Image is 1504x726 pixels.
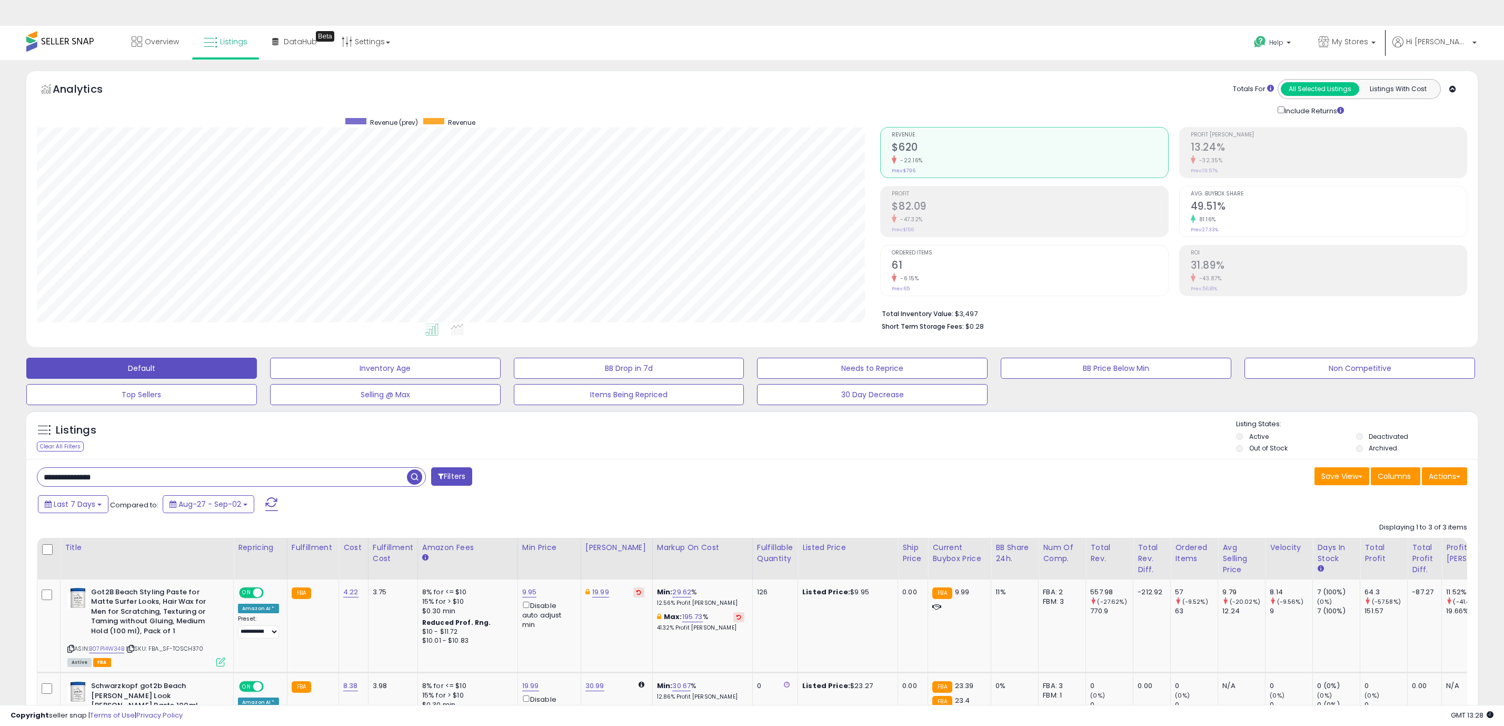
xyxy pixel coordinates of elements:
[334,26,398,57] a: Settings
[1001,358,1231,379] button: BB Price Below Min
[1392,36,1477,60] a: Hi [PERSON_NAME]
[882,322,964,331] b: Short Term Storage Fees:
[373,681,410,691] div: 3.98
[657,587,744,607] div: %
[1249,444,1288,453] label: Out of Stock
[1097,597,1127,606] small: (-27.62%)
[1371,467,1420,485] button: Columns
[1191,250,1467,256] span: ROI
[110,500,158,510] span: Compared to:
[1191,286,1217,292] small: Prev: 56.81%
[955,681,974,691] span: 23.39
[1369,444,1397,453] label: Archived
[431,467,472,486] button: Filters
[1317,681,1360,691] div: 0 (0%)
[1451,710,1493,720] span: 2025-09-10 13:28 GMT
[757,358,988,379] button: Needs to Reprice
[657,681,744,701] div: %
[422,627,510,636] div: $10 - $11.72
[343,542,364,553] div: Cost
[163,495,254,513] button: Aug-27 - Sep-02
[1138,587,1162,597] div: -212.92
[892,227,914,233] small: Prev: $156
[1138,681,1162,691] div: 0.00
[592,587,609,597] a: 19.99
[902,542,923,564] div: Ship Price
[422,606,510,616] div: $0.30 min
[238,542,283,553] div: Repricing
[422,587,510,597] div: 8% for <= $10
[1310,26,1383,60] a: My Stores
[514,358,744,379] button: BB Drop in 7d
[1191,141,1467,155] h2: 13.24%
[262,682,279,691] span: OFF
[1378,471,1411,482] span: Columns
[1191,132,1467,138] span: Profit [PERSON_NAME]
[422,691,510,700] div: 15% for > $10
[757,587,790,597] div: 126
[91,587,219,639] b: Got2B Beach Styling Paste for Matte Surfer Looks, Hair Wax for Men for Scratching, Texturing or T...
[1191,227,1218,233] small: Prev: 27.33%
[178,499,241,509] span: Aug-27 - Sep-02
[37,442,84,452] div: Clear All Filters
[343,681,358,691] a: 8.38
[67,587,88,609] img: 413e8-aTbkL._SL40_.jpg
[932,696,952,708] small: FBA
[932,681,952,693] small: FBA
[270,358,501,379] button: Inventory Age
[93,658,111,667] span: FBA
[652,538,752,580] th: The percentage added to the cost of goods (COGS) that forms the calculator for Min & Max prices.
[1379,523,1467,533] div: Displaying 1 to 3 of 3 items
[145,36,179,47] span: Overview
[965,321,984,331] span: $0.28
[1191,259,1467,273] h2: 31.89%
[757,542,793,564] div: Fulfillable Quantity
[882,307,1459,319] li: $3,497
[802,587,850,597] b: Listed Price:
[26,358,257,379] button: Default
[422,618,491,627] b: Reduced Prof. Rng.
[1222,542,1261,575] div: Avg Selling Price
[1332,36,1368,47] span: My Stores
[1175,691,1190,700] small: (0%)
[1270,587,1312,597] div: 8.14
[897,215,923,223] small: -47.32%
[1422,467,1467,485] button: Actions
[1090,587,1133,597] div: 557.98
[1191,168,1218,174] small: Prev: 19.57%
[54,499,95,509] span: Last 7 Days
[1277,597,1303,606] small: (-9.56%)
[902,681,920,691] div: 0.00
[220,36,247,47] span: Listings
[373,542,413,564] div: Fulfillment Cost
[1043,681,1078,691] div: FBA: 3
[955,695,970,705] span: 23.4
[1369,432,1408,441] label: Deactivated
[1191,191,1467,197] span: Avg. Buybox Share
[1138,542,1166,575] div: Total Rev. Diff.
[1453,597,1477,606] small: (-41.4%)
[1317,564,1323,574] small: Days In Stock.
[802,587,890,597] div: $9.95
[585,681,604,691] a: 30.99
[422,597,510,606] div: 15% for > $10
[995,542,1034,564] div: BB Share 24h.
[892,250,1168,256] span: Ordered Items
[1270,104,1357,116] div: Include Returns
[1364,542,1403,564] div: Total Profit
[657,587,673,597] b: Min:
[53,82,123,99] h5: Analytics
[522,587,537,597] a: 9.95
[1182,597,1208,606] small: (-9.52%)
[657,681,673,691] b: Min:
[802,681,890,691] div: $23.27
[902,587,920,597] div: 0.00
[892,200,1168,214] h2: $82.09
[1412,542,1437,575] div: Total Profit Diff.
[892,141,1168,155] h2: $620
[995,681,1030,691] div: 0%
[1253,35,1267,48] i: Get Help
[514,384,744,405] button: Items Being Repriced
[657,612,744,632] div: %
[1196,274,1222,282] small: -43.87%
